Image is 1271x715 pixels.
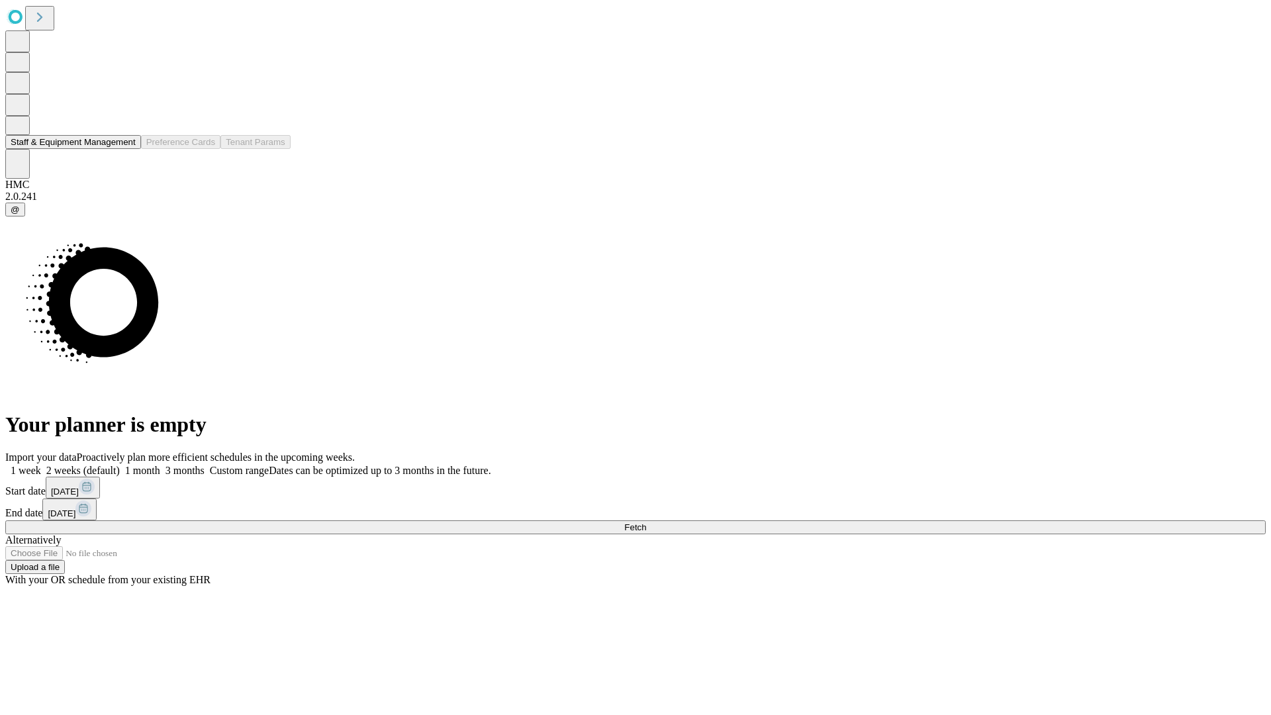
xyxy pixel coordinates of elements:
span: Dates can be optimized up to 3 months in the future. [269,465,491,476]
button: [DATE] [42,499,97,520]
button: Staff & Equipment Management [5,135,141,149]
span: @ [11,205,20,215]
h1: Your planner is empty [5,412,1266,437]
span: Import your data [5,452,77,463]
span: 3 months [165,465,205,476]
span: Fetch [624,522,646,532]
span: Custom range [210,465,269,476]
span: 1 month [125,465,160,476]
div: 2.0.241 [5,191,1266,203]
span: 1 week [11,465,41,476]
span: [DATE] [51,487,79,497]
span: 2 weeks (default) [46,465,120,476]
span: With your OR schedule from your existing EHR [5,574,211,585]
div: HMC [5,179,1266,191]
button: Fetch [5,520,1266,534]
button: Upload a file [5,560,65,574]
button: Preference Cards [141,135,220,149]
button: [DATE] [46,477,100,499]
span: Alternatively [5,534,61,546]
span: Proactively plan more efficient schedules in the upcoming weeks. [77,452,355,463]
button: Tenant Params [220,135,291,149]
span: [DATE] [48,508,75,518]
button: @ [5,203,25,216]
div: Start date [5,477,1266,499]
div: End date [5,499,1266,520]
